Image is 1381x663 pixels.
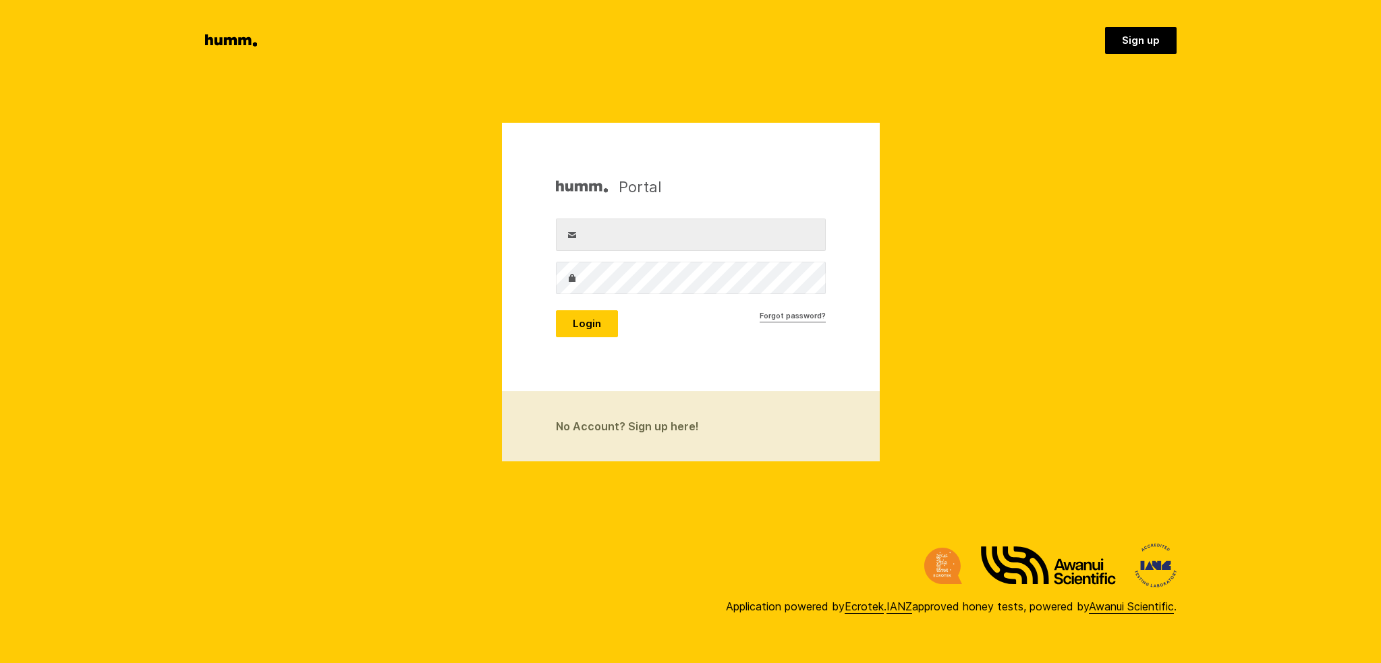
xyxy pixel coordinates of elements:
[845,600,884,614] a: Ecrotek
[556,310,618,337] button: Login
[1135,544,1177,587] img: International Accreditation New Zealand
[981,546,1116,585] img: Awanui Scientific
[1105,27,1177,54] a: Sign up
[924,548,962,584] img: Ecrotek
[726,598,1177,614] div: Application powered by . approved honey tests, powered by .
[556,177,662,197] h1: Portal
[556,177,608,197] img: Humm
[1089,600,1174,614] a: Awanui Scientific
[502,391,880,461] a: No Account? Sign up here!
[886,600,912,614] a: IANZ
[760,310,826,322] a: Forgot password?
